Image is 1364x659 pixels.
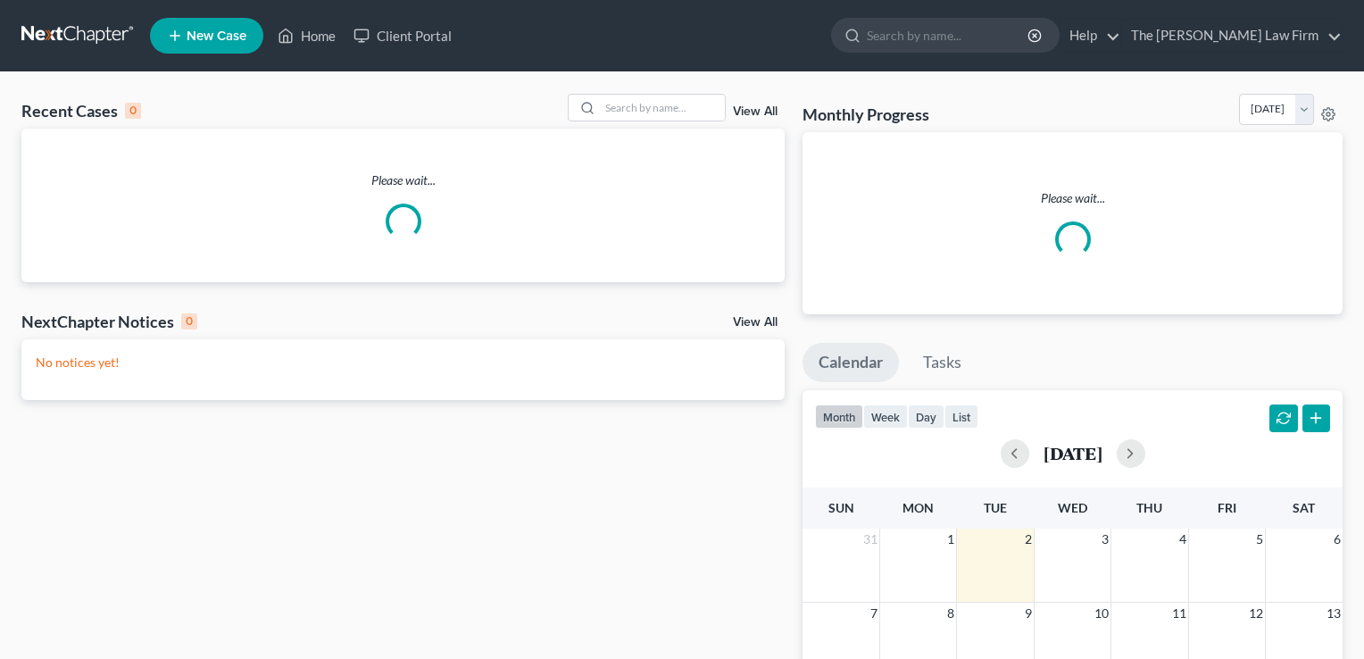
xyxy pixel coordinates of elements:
div: 0 [181,313,197,329]
span: 1 [945,529,956,550]
h2: [DATE] [1044,444,1102,463]
span: 7 [869,603,879,624]
a: Calendar [803,343,899,382]
span: 4 [1177,529,1188,550]
button: month [815,405,863,429]
span: 8 [945,603,956,624]
p: Please wait... [817,189,1328,207]
button: list [944,405,978,429]
p: No notices yet! [36,354,770,371]
span: Mon [902,500,934,515]
span: 3 [1100,529,1110,550]
p: Please wait... [21,171,785,189]
span: New Case [187,29,246,43]
span: Fri [1218,500,1236,515]
input: Search by name... [600,95,725,121]
a: Help [1060,20,1120,52]
span: 9 [1023,603,1034,624]
span: Tue [984,500,1007,515]
div: NextChapter Notices [21,311,197,332]
span: Wed [1058,500,1087,515]
span: Sat [1293,500,1315,515]
span: Thu [1136,500,1162,515]
h3: Monthly Progress [803,104,929,125]
a: The [PERSON_NAME] Law Firm [1122,20,1342,52]
span: 6 [1332,529,1343,550]
a: Home [269,20,345,52]
input: Search by name... [867,19,1030,52]
button: week [863,405,908,429]
a: Client Portal [345,20,461,52]
a: View All [733,105,778,118]
span: 11 [1170,603,1188,624]
span: 13 [1325,603,1343,624]
div: Recent Cases [21,100,141,121]
button: day [908,405,944,429]
span: 5 [1254,529,1265,550]
span: Sun [828,500,854,515]
a: View All [733,316,778,329]
span: 12 [1247,603,1265,624]
span: 31 [861,529,879,550]
a: Tasks [907,343,977,382]
span: 2 [1023,529,1034,550]
span: 10 [1093,603,1110,624]
div: 0 [125,103,141,119]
